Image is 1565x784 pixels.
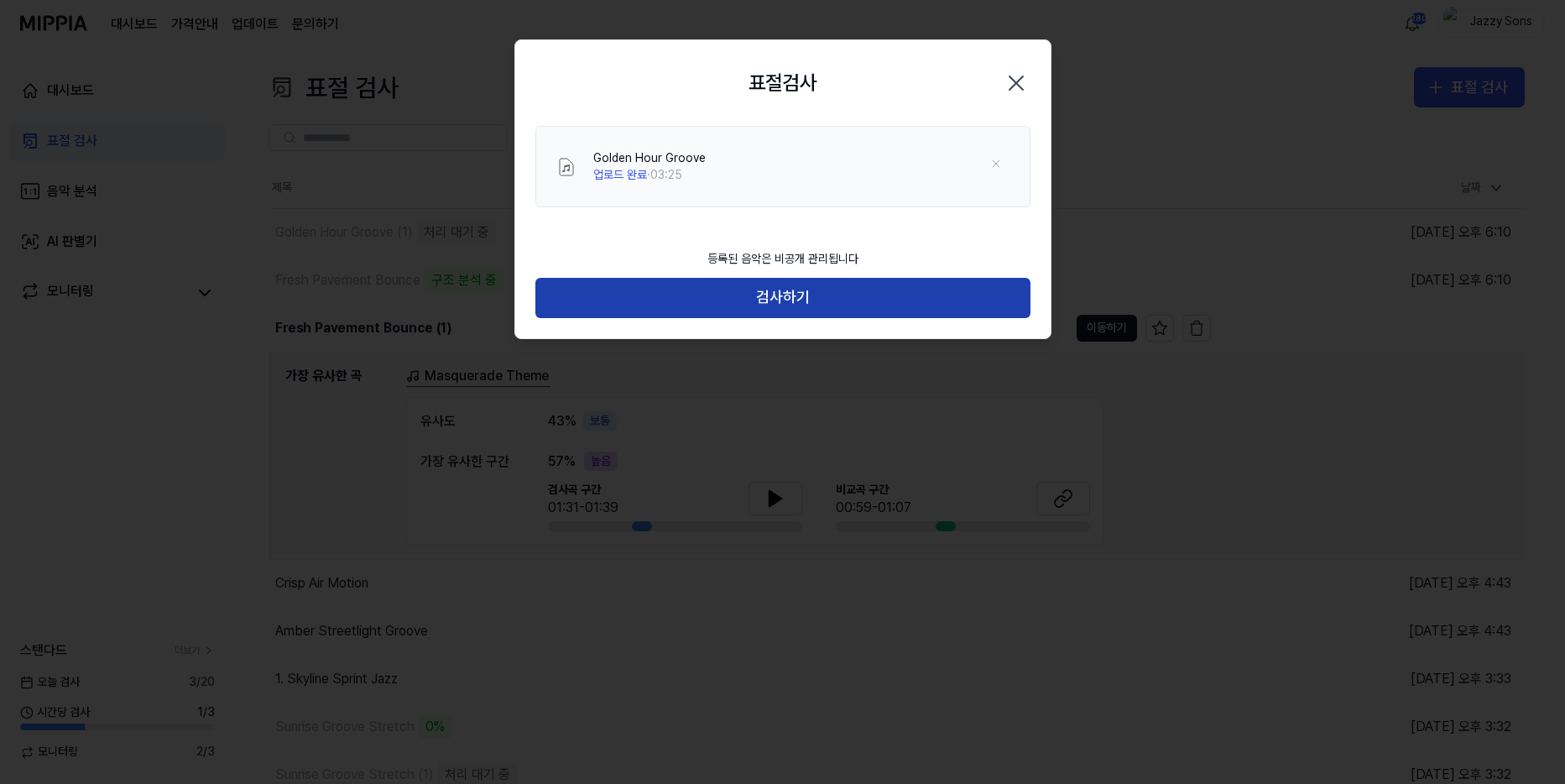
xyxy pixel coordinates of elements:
[593,168,647,181] span: 업로드 완료
[749,67,817,99] h2: 표절검사
[535,278,1030,318] button: 검사하기
[593,150,706,167] div: Golden Hour Groove
[593,167,706,184] div: · 03:25
[556,157,576,177] img: File Select
[697,241,869,278] div: 등록된 음악은 비공개 관리됩니다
